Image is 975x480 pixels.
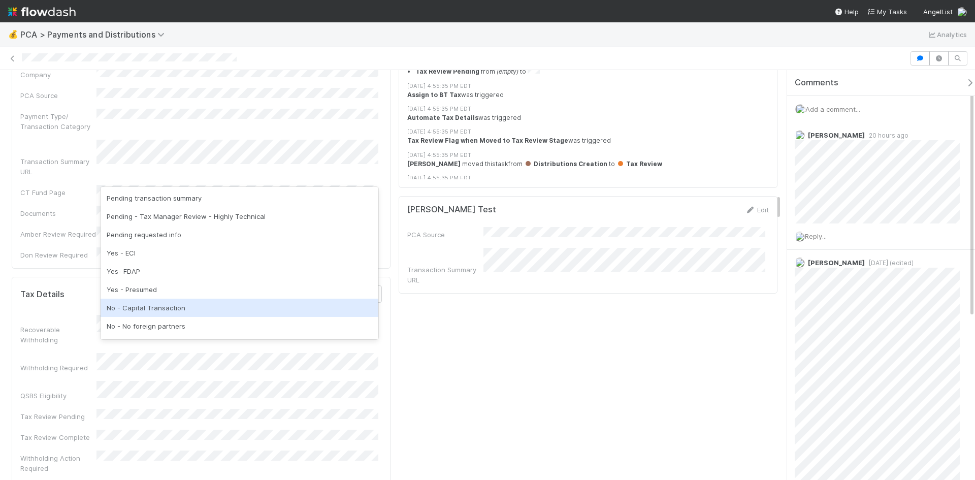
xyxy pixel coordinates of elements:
img: avatar_e41e7ae5-e7d9-4d8d-9f56-31b0d7a2f4fd.png [795,104,805,114]
img: avatar_e41e7ae5-e7d9-4d8d-9f56-31b0d7a2f4fd.png [957,7,967,17]
div: Don Review Required [20,250,96,260]
span: Comments [795,78,838,88]
div: Tax Review Complete [20,432,96,442]
div: QSBS Eligibility [20,391,96,401]
a: Edit [745,206,769,214]
div: [DATE] 4:55:35 PM EDT [407,174,776,182]
div: was triggered [407,136,776,145]
img: logo-inverted-e16ddd16eac7371096b0.svg [8,3,76,20]
div: [DATE] 4:55:35 PM EDT [407,105,776,113]
div: Pending - Tax Manager Review - Highly Technical [101,207,378,226]
span: Tax Review [616,160,662,168]
img: avatar_87e1a465-5456-4979-8ac4-f0cdb5bbfe2d.png [795,130,805,140]
strong: Tax Review Flag when Moved to Tax Review Stage [407,137,568,144]
strong: Assign to BT Tax [407,91,461,99]
div: PCA Source [20,90,96,101]
strong: [PERSON_NAME] [407,160,461,168]
span: Reply... [805,232,827,240]
span: PCA > Payments and Distributions [20,29,170,40]
div: Withholding Required [20,363,96,373]
strong: Tax Review Pending [415,68,479,75]
span: 20 hours ago [865,132,908,139]
span: Add a comment... [805,105,860,113]
span: Distributions Creation [524,160,607,168]
span: [DATE] (edited) [865,259,914,267]
em: (empty) [497,68,518,75]
div: Yes- FDAP [101,262,378,280]
div: PCA Source [407,230,483,240]
span: [PERSON_NAME] [808,259,865,267]
div: Help [834,7,859,17]
div: No - Capital Transaction [101,299,378,317]
div: Documents [20,208,96,218]
div: CT Fund Page [20,187,96,198]
div: [DATE] 4:55:35 PM EDT [407,151,776,159]
div: Yes - ECI [101,244,378,262]
strong: Automate Tax Details [407,114,478,121]
div: Transaction Summary URL [20,156,96,177]
img: avatar_e41e7ae5-e7d9-4d8d-9f56-31b0d7a2f4fd.png [795,232,805,242]
div: Payment Type/ Transaction Category [20,111,96,132]
span: [PERSON_NAME] [808,131,865,139]
span: My Tasks [867,8,907,16]
div: Yes - Presumed [101,280,378,299]
img: avatar_87e1a465-5456-4979-8ac4-f0cdb5bbfe2d.png [795,258,805,268]
h5: [PERSON_NAME] Test [407,205,496,215]
div: Company [20,70,96,80]
a: Analytics [927,28,967,41]
span: AngelList [923,8,953,16]
div: Pending transaction summary [101,189,378,207]
div: No - No foreign partners [101,317,378,335]
div: was triggered [407,90,776,100]
a: My Tasks [867,7,907,17]
li: from to [415,65,776,77]
div: Transaction Summary URL [407,265,483,285]
div: Tax Review Pending [20,411,96,422]
div: Recoverable Withholding [20,325,96,345]
div: Withholding Action Required [20,453,96,473]
div: [DATE] 4:55:35 PM EDT [407,127,776,136]
div: [DATE] 4:55:35 PM EDT [407,82,776,90]
h5: Tax Details [20,290,64,300]
div: Amber Review Required [20,229,96,239]
div: No - Foreign asset [101,335,378,354]
div: was triggered [407,113,776,122]
span: 💰 [8,30,18,39]
div: Pending requested info [101,226,378,244]
div: moved this task from to [407,159,776,169]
